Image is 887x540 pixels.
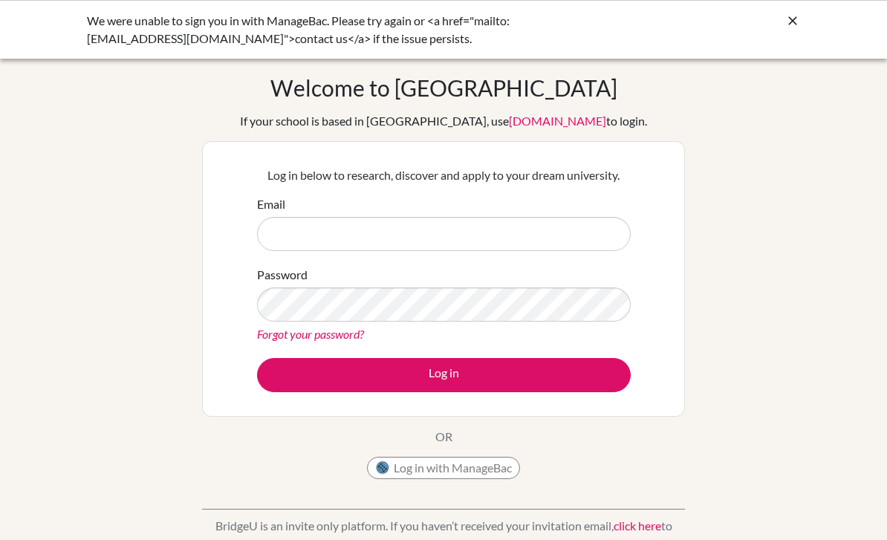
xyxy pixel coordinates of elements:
p: OR [435,428,452,446]
button: Log in [257,358,631,392]
label: Email [257,195,285,213]
a: click here [614,518,661,533]
label: Password [257,266,308,284]
h1: Welcome to [GEOGRAPHIC_DATA] [270,74,617,101]
div: If your school is based in [GEOGRAPHIC_DATA], use to login. [240,112,647,130]
a: Forgot your password? [257,327,364,341]
p: Log in below to research, discover and apply to your dream university. [257,166,631,184]
a: [DOMAIN_NAME] [509,114,606,128]
button: Log in with ManageBac [367,457,520,479]
div: We were unable to sign you in with ManageBac. Please try again or <a href="mailto:[EMAIL_ADDRESS]... [87,12,577,48]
